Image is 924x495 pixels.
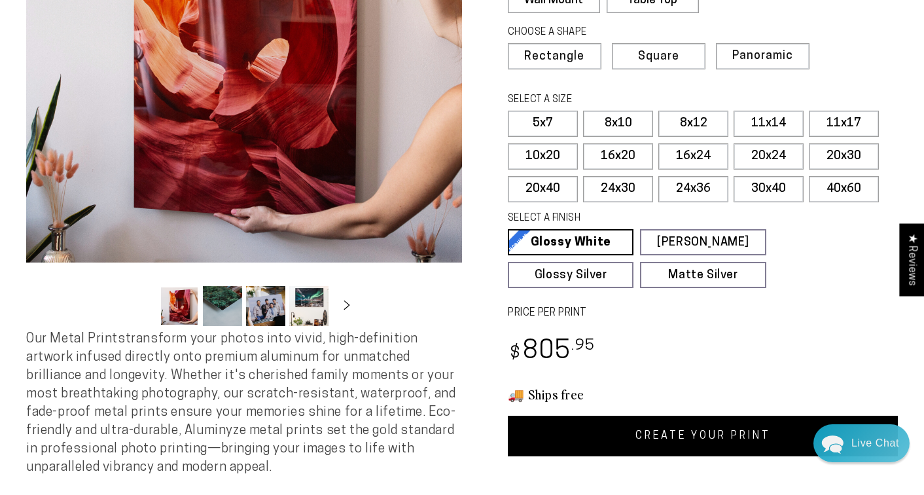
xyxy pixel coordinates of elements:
[508,262,633,288] a: Glossy Silver
[809,143,879,170] label: 20x30
[508,386,898,403] h3: 🚚 Ships free
[508,176,578,202] label: 20x40
[658,176,728,202] label: 24x36
[813,424,910,462] div: Chat widget toggle
[899,223,924,296] div: Click to open Judge.me floating reviews tab
[640,229,766,255] a: [PERSON_NAME]
[508,416,898,456] a: CREATE YOUR PRINT
[583,143,653,170] label: 16x20
[508,306,898,321] label: PRICE PER PRINT
[658,143,728,170] label: 16x24
[524,51,584,63] span: Rectangle
[508,26,688,40] legend: CHOOSE A SHAPE
[508,93,737,107] legend: SELECT A SIZE
[203,286,242,326] button: Load image 2 in gallery view
[583,176,653,202] label: 24x30
[510,345,521,363] span: $
[508,143,578,170] label: 10x20
[640,262,766,288] a: Matte Silver
[127,292,156,321] button: Slide left
[160,286,199,326] button: Load image 1 in gallery view
[732,50,793,62] span: Panoramic
[851,424,899,462] div: Contact Us Directly
[658,111,728,137] label: 8x12
[583,111,653,137] label: 8x10
[508,339,595,365] bdi: 805
[246,286,285,326] button: Load image 3 in gallery view
[571,339,595,354] sup: .95
[332,292,361,321] button: Slide right
[734,143,804,170] label: 20x24
[289,286,329,326] button: Load image 4 in gallery view
[734,176,804,202] label: 30x40
[809,176,879,202] label: 40x60
[508,111,578,137] label: 5x7
[26,333,456,474] span: Our Metal Prints transform your photos into vivid, high-definition artwork infused directly onto ...
[809,111,879,137] label: 11x17
[508,229,633,255] a: Glossy White
[734,111,804,137] label: 11x14
[508,211,737,226] legend: SELECT A FINISH
[638,51,679,63] span: Square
